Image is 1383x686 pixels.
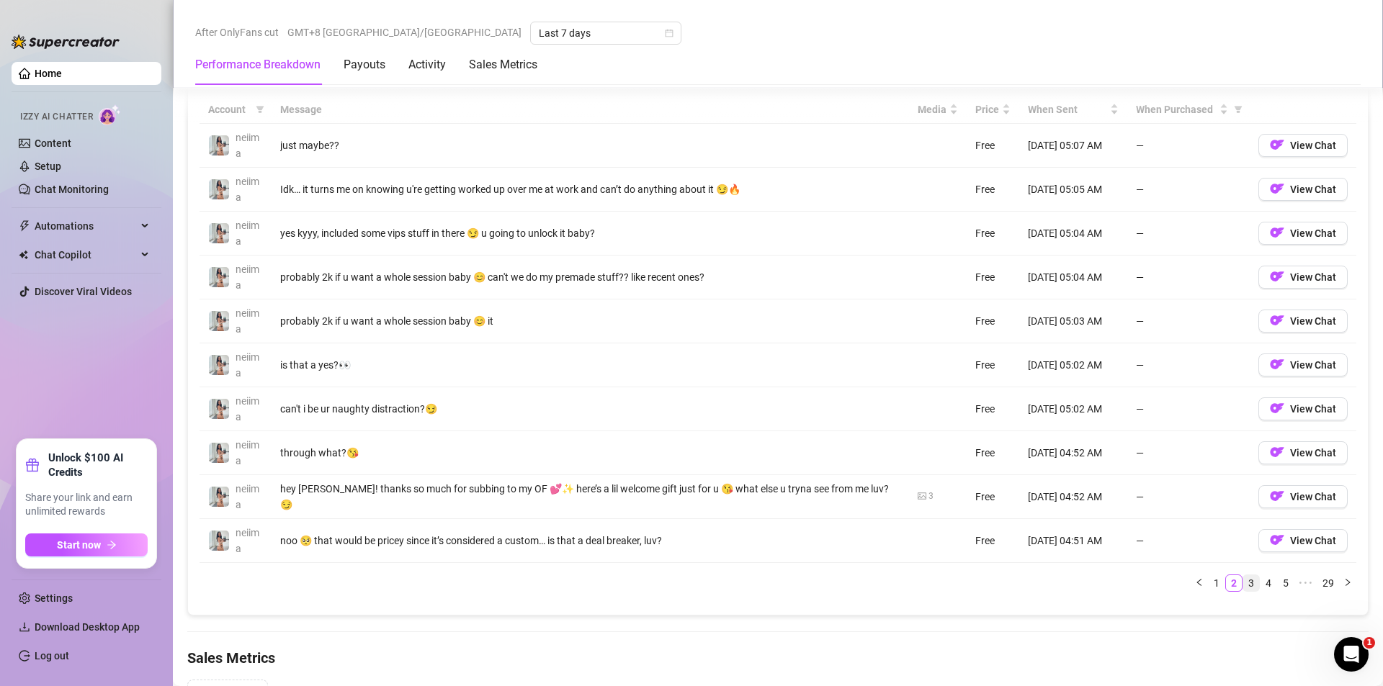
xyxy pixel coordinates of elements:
[209,135,229,155] img: neiima
[280,533,900,549] div: noo 🥺 that would be pricey since it’s considered a custom… is that a deal breaker, luv?
[967,299,1019,343] td: Free
[253,99,267,120] span: filter
[1234,105,1243,114] span: filter
[187,648,1369,668] h4: Sales Metrics
[967,212,1019,256] td: Free
[1258,362,1348,374] a: OFView Chat
[209,531,229,551] img: neiima
[1127,519,1250,563] td: —
[1028,101,1107,117] span: When Sent
[1019,519,1127,563] td: [DATE] 04:51 AM
[665,29,673,37] span: calendar
[1019,475,1127,519] td: [DATE] 04:52 AM
[1258,450,1348,461] a: OFView Chat
[1290,140,1336,151] span: View Chat
[12,35,120,49] img: logo-BBDzfeDw.svg
[1127,124,1250,168] td: —
[1260,574,1277,592] li: 4
[1258,178,1348,201] button: OFView Chat
[272,96,909,124] th: Message
[48,451,148,479] strong: Unlock $100 AI Credits
[1127,256,1250,299] td: —
[1258,406,1348,418] a: OFView Chat
[195,22,279,43] span: After OnlyFans cut
[35,243,137,266] span: Chat Copilot
[1258,186,1348,198] a: OFView Chat
[236,132,259,159] span: neiima
[967,96,1019,124] th: Price
[19,220,30,232] span: thunderbolt
[1258,222,1348,245] button: OFView Chat
[195,56,321,73] div: Performance Breakdown
[1270,401,1284,415] img: OF
[236,527,259,554] span: neiima
[1019,212,1127,256] td: [DATE] 05:04 AM
[1136,101,1217,117] span: When Purchased
[469,56,537,73] div: Sales Metrics
[280,313,900,329] div: probably 2k if u want a whole session baby 😊 it
[918,492,926,500] span: picture
[1127,96,1250,124] th: When Purchased
[1258,353,1348,376] button: OFView Chat
[236,439,259,466] span: neiima
[967,387,1019,431] td: Free
[909,96,967,124] th: Media
[975,101,999,117] span: Price
[967,519,1019,563] td: Free
[539,22,673,44] span: Last 7 days
[1339,574,1356,592] button: right
[209,443,229,463] img: neiima
[1258,441,1348,464] button: OFView Chat
[19,250,28,260] img: Chat Copilot
[1019,168,1127,212] td: [DATE] 05:05 AM
[1364,637,1375,649] span: 1
[1243,574,1260,592] li: 3
[35,184,109,195] a: Chat Monitoring
[967,168,1019,212] td: Free
[25,491,148,519] span: Share your link and earn unlimited rewards
[1258,266,1348,289] button: OFView Chat
[1208,574,1225,592] li: 1
[1258,485,1348,508] button: OFView Chat
[1258,494,1348,505] a: OFView Chat
[236,220,259,247] span: neiima
[1258,230,1348,242] a: OFView Chat
[1258,538,1348,549] a: OFView Chat
[1339,574,1356,592] li: Next Page
[1290,359,1336,371] span: View Chat
[1127,431,1250,475] td: —
[1270,181,1284,196] img: OF
[1258,318,1348,330] a: OFView Chat
[1019,343,1127,387] td: [DATE] 05:02 AM
[1290,535,1336,546] span: View Chat
[1258,310,1348,333] button: OFView Chat
[1270,269,1284,284] img: OF
[1231,99,1245,120] span: filter
[1270,533,1284,547] img: OF
[1019,96,1127,124] th: When Sent
[1270,225,1284,240] img: OF
[1191,574,1208,592] li: Previous Page
[35,621,140,633] span: Download Desktop App
[1225,574,1243,592] li: 2
[209,311,229,331] img: neiima
[236,351,259,379] span: neiima
[25,458,40,472] span: gift
[236,307,259,335] span: neiima
[1270,445,1284,459] img: OF
[408,56,446,73] div: Activity
[280,269,900,285] div: probably 2k if u want a whole session baby 😊 can't we do my premade stuff?? like recent ones?
[1127,343,1250,387] td: —
[1278,575,1294,591] a: 5
[280,445,900,461] div: through what?😘
[280,225,900,241] div: yes kyyy, included some vips stuff in there 😏 u going to unlock it baby?
[1290,227,1336,239] span: View Chat
[1290,315,1336,327] span: View Chat
[1243,575,1259,591] a: 3
[1343,578,1352,587] span: right
[1290,184,1336,195] span: View Chat
[1127,168,1250,212] td: —
[280,181,900,197] div: Idk… it turns me on knowing u're getting worked up over me at work and can’t do anything about it 😏🔥
[1294,574,1317,592] li: Next 5 Pages
[967,431,1019,475] td: Free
